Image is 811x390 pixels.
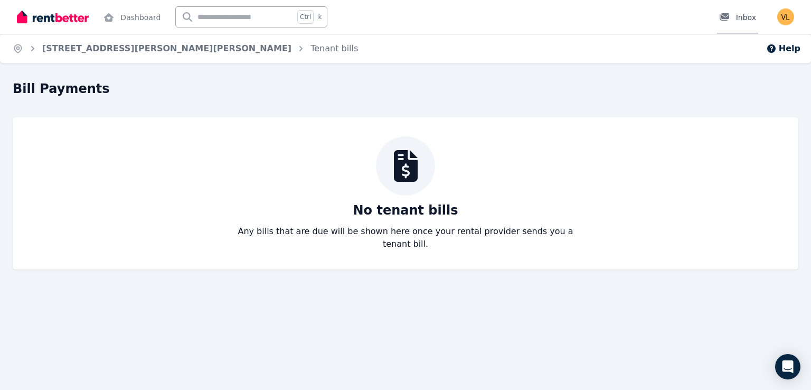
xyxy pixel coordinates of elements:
[775,354,800,379] div: Open Intercom Messenger
[318,13,322,21] span: k
[353,202,458,219] p: No tenant bills
[13,80,110,97] h1: Bill Payments
[766,42,800,55] button: Help
[310,42,358,55] span: Tenant bills
[297,10,314,24] span: Ctrl
[719,12,756,23] div: Inbox
[17,9,89,25] img: RentBetter
[777,8,794,25] img: Vivaci Industries Pty Ltd
[228,225,583,250] p: Any bills that are due will be shown here once your rental provider sends you a tenant bill.
[42,43,291,53] a: [STREET_ADDRESS][PERSON_NAME][PERSON_NAME]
